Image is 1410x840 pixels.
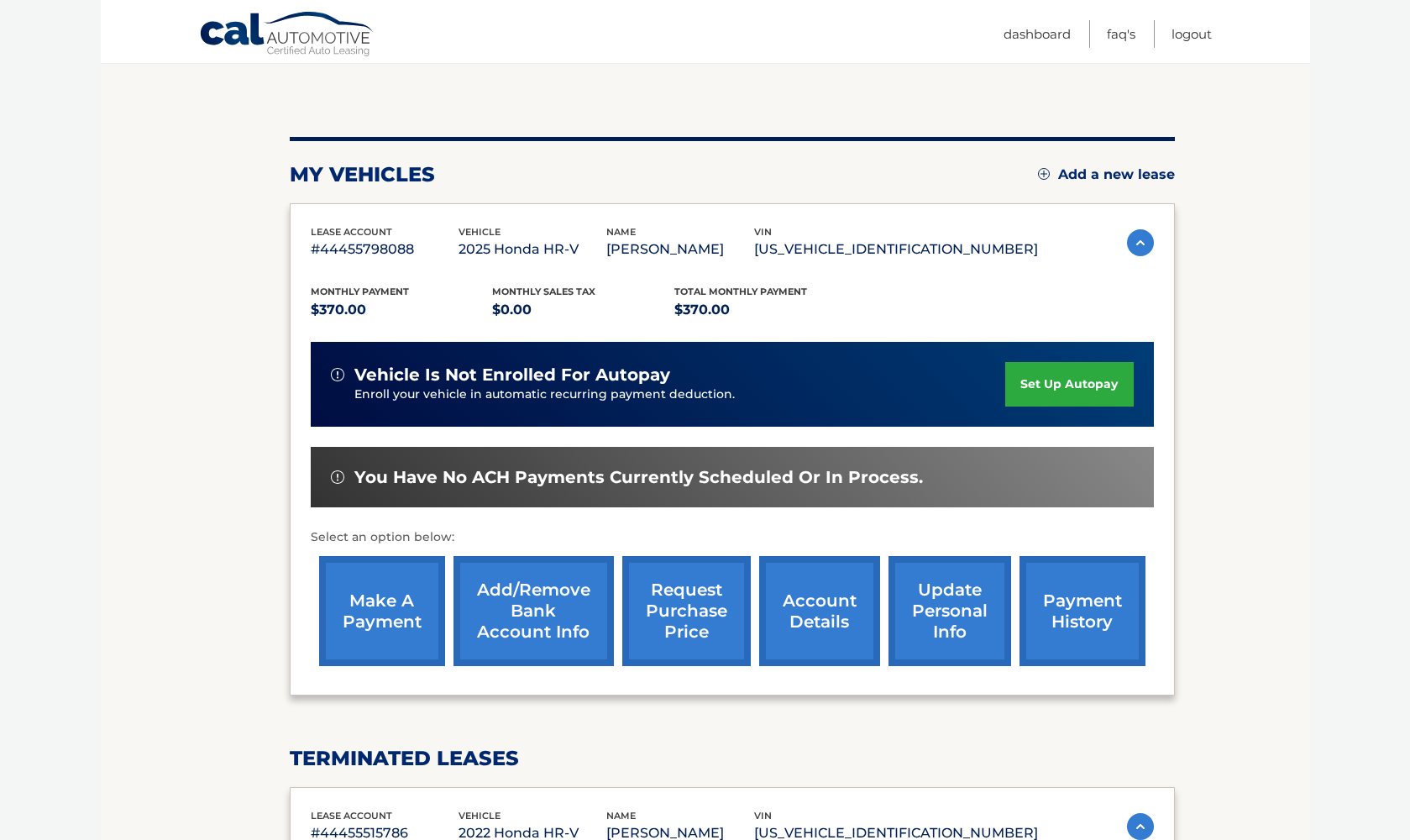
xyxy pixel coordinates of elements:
img: alert-white.svg [331,368,344,381]
p: $370.00 [311,298,493,322]
img: accordion-active.svg [1127,229,1154,256]
span: vin [754,226,772,238]
a: Cal Automotive [199,11,375,60]
p: Enroll your vehicle in automatic recurring payment deduction. [354,386,1006,404]
a: make a payment [319,556,445,666]
a: FAQ's [1107,20,1135,48]
img: alert-white.svg [331,470,344,484]
span: Monthly Payment [311,286,409,297]
a: Dashboard [1004,20,1071,48]
p: [US_VEHICLE_IDENTIFICATION_NUMBER] [754,238,1038,261]
a: set up autopay [1005,362,1133,407]
span: You have no ACH payments currently scheduled or in process. [354,467,923,488]
span: lease account [311,226,392,238]
span: Total Monthly Payment [674,286,807,297]
span: lease account [311,810,392,822]
p: Select an option below: [311,528,1154,548]
p: [PERSON_NAME] [606,238,754,261]
p: $0.00 [492,298,674,322]
a: Add/Remove bank account info [453,556,614,666]
span: vin [754,810,772,822]
h2: my vehicles [290,162,435,187]
span: vehicle is not enrolled for autopay [354,365,670,386]
a: payment history [1019,556,1145,666]
img: add.svg [1038,168,1050,180]
span: name [606,226,636,238]
a: Logout [1172,20,1212,48]
span: Monthly sales Tax [492,286,595,297]
a: Add a new lease [1038,166,1175,183]
p: #44455798088 [311,238,459,261]
span: vehicle [459,810,501,822]
span: vehicle [459,226,501,238]
span: name [606,810,636,822]
h2: terminated leases [290,746,1175,771]
p: 2025 Honda HR-V [459,238,606,261]
a: account details [759,556,880,666]
img: accordion-active.svg [1127,813,1154,840]
a: request purchase price [622,556,751,666]
a: update personal info [888,556,1011,666]
p: $370.00 [674,298,857,322]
